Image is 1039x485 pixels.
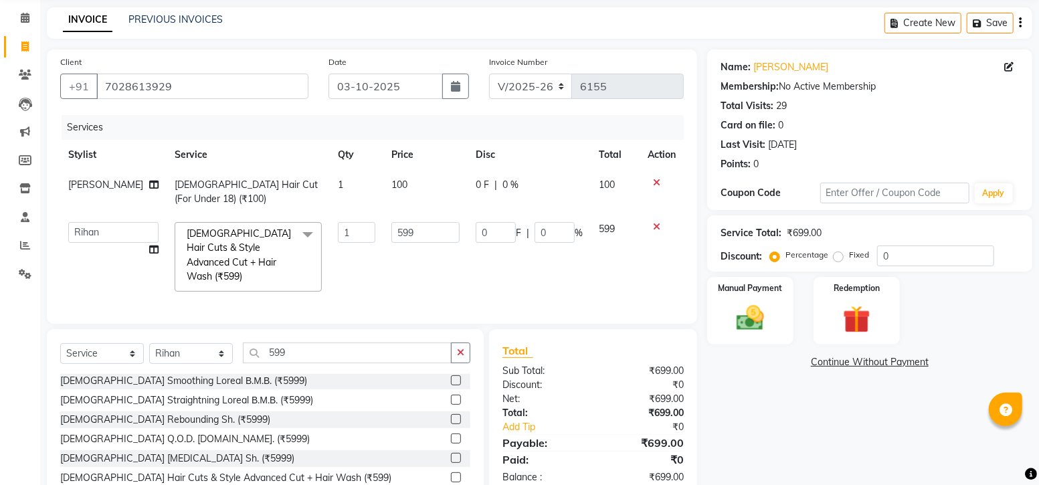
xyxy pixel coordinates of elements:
[502,344,533,358] span: Total
[328,56,347,68] label: Date
[768,138,797,152] div: [DATE]
[721,60,751,74] div: Name:
[175,179,318,205] span: [DEMOGRAPHIC_DATA] Hair Cut (For Under 18) (₹100)
[468,140,591,170] th: Disc
[492,392,593,406] div: Net:
[492,420,610,434] a: Add Tip
[60,56,82,68] label: Client
[494,178,497,192] span: |
[721,186,820,200] div: Coupon Code
[492,378,593,392] div: Discount:
[60,374,307,388] div: [DEMOGRAPHIC_DATA] Smoothing Loreal Β.Μ.Β. (₹5999)
[60,413,270,427] div: [DEMOGRAPHIC_DATA] Rebounding Sh. (₹5999)
[967,13,1014,33] button: Save
[778,118,783,132] div: 0
[640,140,684,170] th: Action
[60,452,294,466] div: [DEMOGRAPHIC_DATA] [MEDICAL_DATA] Sh. (₹5999)
[242,270,248,282] a: x
[96,74,308,99] input: Search by Name/Mobile/Email/Code
[516,226,521,240] span: F
[167,140,330,170] th: Service
[243,343,452,363] input: Search or Scan
[502,178,518,192] span: 0 %
[721,80,779,94] div: Membership:
[593,435,694,451] div: ₹699.00
[60,432,310,446] div: [DEMOGRAPHIC_DATA] Q.O.D. [DOMAIN_NAME]. (₹5999)
[721,99,773,113] div: Total Visits:
[330,140,383,170] th: Qty
[610,420,694,434] div: ₹0
[721,250,762,264] div: Discount:
[492,470,593,484] div: Balance :
[593,392,694,406] div: ₹699.00
[593,452,694,468] div: ₹0
[721,80,1019,94] div: No Active Membership
[60,140,167,170] th: Stylist
[776,99,787,113] div: 29
[710,355,1030,369] a: Continue Without Payment
[719,282,783,294] label: Manual Payment
[849,249,869,261] label: Fixed
[728,302,773,334] img: _cash.svg
[593,378,694,392] div: ₹0
[492,452,593,468] div: Paid:
[492,435,593,451] div: Payable:
[834,282,880,294] label: Redemption
[60,471,391,485] div: [DEMOGRAPHIC_DATA] Hair Cuts & Style Advanced Cut + Hair Wash (₹599)
[60,74,98,99] button: +91
[975,183,1013,203] button: Apply
[787,226,822,240] div: ₹699.00
[591,140,640,170] th: Total
[599,223,615,235] span: 599
[599,179,615,191] span: 100
[721,138,765,152] div: Last Visit:
[753,60,828,74] a: [PERSON_NAME]
[527,226,529,240] span: |
[593,406,694,420] div: ₹699.00
[492,406,593,420] div: Total:
[884,13,961,33] button: Create New
[187,227,291,282] span: [DEMOGRAPHIC_DATA] Hair Cuts & Style Advanced Cut + Hair Wash (₹599)
[834,302,879,336] img: _gift.svg
[820,183,969,203] input: Enter Offer / Coupon Code
[492,364,593,378] div: Sub Total:
[338,179,343,191] span: 1
[721,157,751,171] div: Points:
[68,179,143,191] span: [PERSON_NAME]
[128,13,223,25] a: PREVIOUS INVOICES
[753,157,759,171] div: 0
[575,226,583,240] span: %
[383,140,468,170] th: Price
[785,249,828,261] label: Percentage
[593,364,694,378] div: ₹699.00
[476,178,489,192] span: 0 F
[62,115,694,140] div: Services
[721,226,781,240] div: Service Total:
[593,470,694,484] div: ₹699.00
[63,8,112,32] a: INVOICE
[489,56,547,68] label: Invoice Number
[391,179,407,191] span: 100
[721,118,775,132] div: Card on file:
[60,393,313,407] div: [DEMOGRAPHIC_DATA] Straightning Loreal Β.Μ.Β. (₹5999)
